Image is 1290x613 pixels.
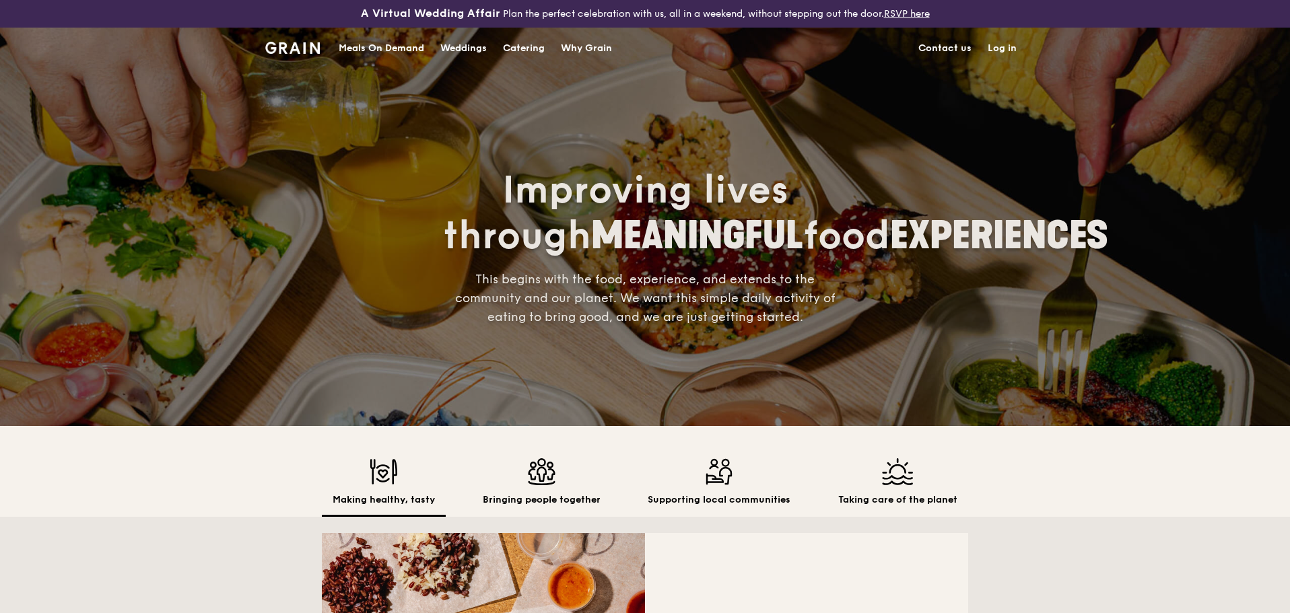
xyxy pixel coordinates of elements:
a: Log in [980,28,1025,69]
div: Meals On Demand [339,28,424,69]
img: Taking care of the planet [838,458,957,485]
a: Catering [495,28,553,69]
a: Contact us [910,28,980,69]
h3: A Virtual Wedding Affair [361,5,500,22]
img: Bringing people together [483,458,601,485]
span: This begins with the food, experience, and extends to the community and our planet. We want this ... [455,272,836,324]
a: RSVP here [884,8,930,20]
h2: Taking care of the planet [838,493,957,507]
span: EXPERIENCES [890,213,1108,258]
h2: Making healthy, tasty [333,493,435,507]
div: Why Grain [561,28,612,69]
a: Why Grain [553,28,620,69]
span: Improving lives through food [443,168,1108,259]
div: Catering [503,28,545,69]
img: Supporting local communities [648,458,790,485]
img: Grain [265,42,320,54]
div: Weddings [440,28,487,69]
a: Weddings [432,28,495,69]
a: GrainGrain [265,27,320,67]
span: MEANINGFUL [591,213,803,258]
h2: Bringing people together [483,493,601,507]
img: Making healthy, tasty [333,458,435,485]
div: Plan the perfect celebration with us, all in a weekend, without stepping out the door. [257,5,1033,22]
h2: Supporting local communities [648,493,790,507]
